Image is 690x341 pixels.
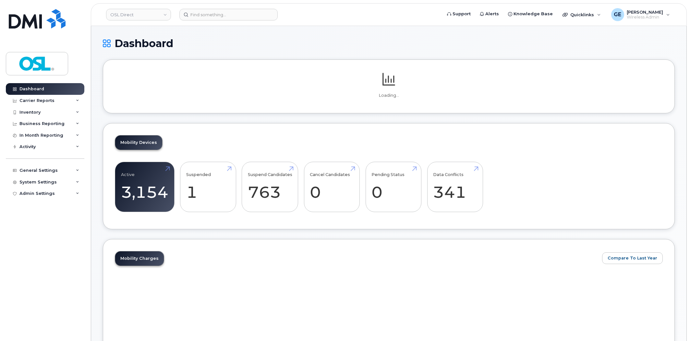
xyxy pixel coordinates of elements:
[115,93,663,98] p: Loading...
[103,38,675,49] h1: Dashboard
[248,166,292,208] a: Suspend Candidates 763
[121,166,168,208] a: Active 3,154
[310,166,354,208] a: Cancel Candidates 0
[371,166,415,208] a: Pending Status 0
[115,135,162,150] a: Mobility Devices
[115,251,164,266] a: Mobility Charges
[186,166,230,208] a: Suspended 1
[433,166,477,208] a: Data Conflicts 341
[602,252,663,264] button: Compare To Last Year
[608,255,657,261] span: Compare To Last Year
